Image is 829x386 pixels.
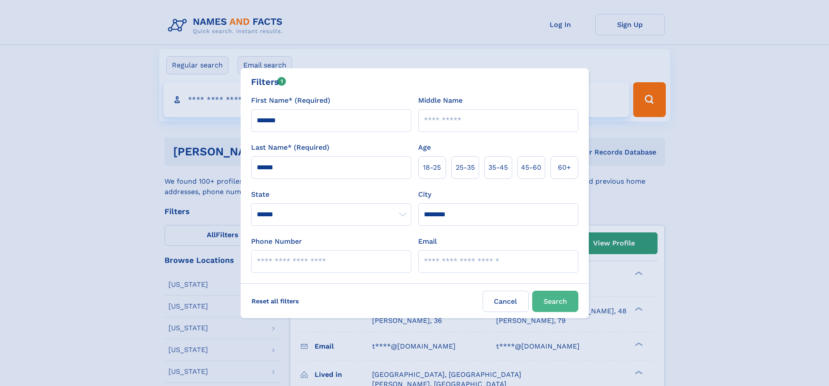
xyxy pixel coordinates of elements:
label: Last Name* (Required) [251,142,329,153]
label: First Name* (Required) [251,95,330,106]
label: State [251,189,411,200]
span: 35‑45 [488,162,508,173]
span: 25‑35 [456,162,475,173]
label: Email [418,236,437,247]
label: Phone Number [251,236,302,247]
span: 45‑60 [521,162,541,173]
label: Reset all filters [246,291,305,312]
div: Filters [251,75,286,88]
label: Middle Name [418,95,463,106]
button: Search [532,291,578,312]
span: 18‑25 [423,162,441,173]
label: City [418,189,431,200]
label: Cancel [483,291,529,312]
span: 60+ [558,162,571,173]
label: Age [418,142,431,153]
